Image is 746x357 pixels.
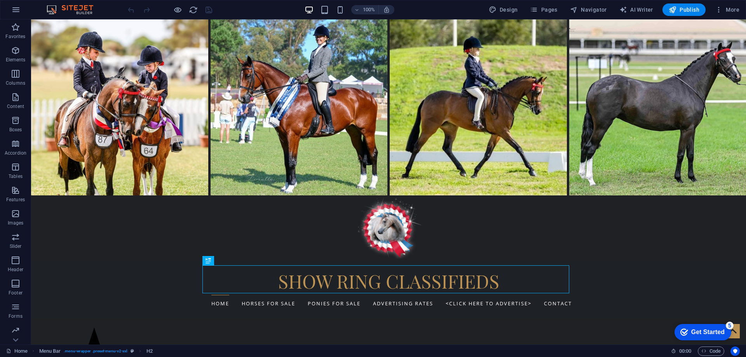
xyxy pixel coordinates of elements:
p: Slider [10,243,22,249]
span: . menu-wrapper .preset-menu-v2-xxl [64,347,127,356]
nav: breadcrumb [39,347,153,356]
i: This element is a customizable preset [131,349,134,353]
button: reload [188,5,198,14]
button: Navigator [567,3,610,16]
button: Pages [527,3,560,16]
p: Boxes [9,127,22,133]
p: Elements [6,57,26,63]
img: Editor Logo [45,5,103,14]
div: Get Started 5 items remaining, 0% complete [6,4,63,20]
span: Click to select. Double-click to edit [146,347,153,356]
span: : [685,348,686,354]
p: Features [6,197,25,203]
p: Tables [9,173,23,179]
span: Publish [669,6,699,14]
p: Header [8,266,23,273]
button: Code [698,347,724,356]
button: Publish [662,3,706,16]
button: More [712,3,743,16]
p: Content [7,103,24,110]
span: AI Writer [619,6,653,14]
span: Code [701,347,721,356]
p: Footer [9,290,23,296]
p: Forms [9,313,23,319]
button: 100% [351,5,379,14]
i: Reload page [189,5,198,14]
div: Design (Ctrl+Alt+Y) [486,3,521,16]
button: Click here to leave preview mode and continue editing [173,5,182,14]
span: 00 00 [679,347,691,356]
span: Click to select. Double-click to edit [39,347,61,356]
button: AI Writer [616,3,656,16]
a: Click to cancel selection. Double-click to open Pages [6,347,28,356]
i: On resize automatically adjust zoom level to fit chosen device. [383,6,390,13]
span: More [715,6,739,14]
p: Accordion [5,150,26,156]
span: Pages [530,6,557,14]
h6: 100% [363,5,375,14]
div: Get Started [23,9,56,16]
div: 5 [58,2,65,9]
span: Navigator [570,6,607,14]
p: Columns [6,80,25,86]
button: Design [486,3,521,16]
p: Favorites [5,33,25,40]
span: Design [489,6,518,14]
button: Usercentrics [730,347,740,356]
h6: Session time [671,347,692,356]
p: Images [8,220,24,226]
